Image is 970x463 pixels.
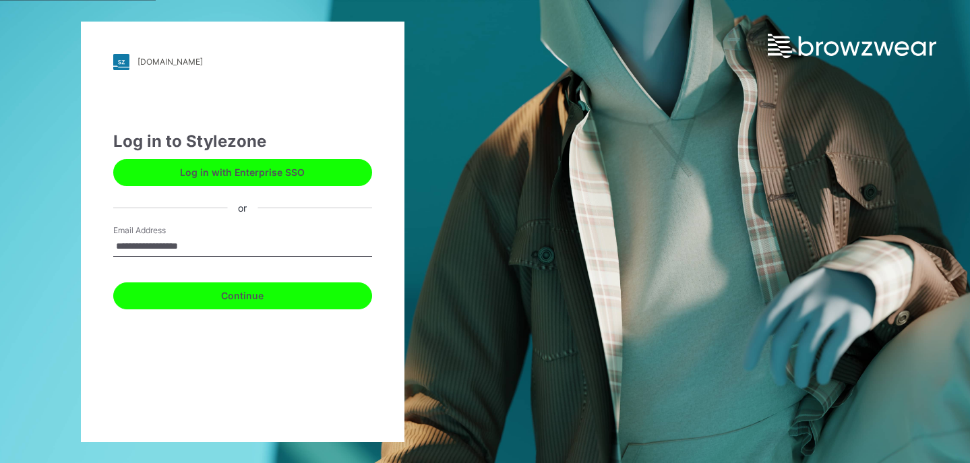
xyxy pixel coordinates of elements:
div: [DOMAIN_NAME] [138,57,203,67]
button: Log in with Enterprise SSO [113,159,372,186]
div: or [227,201,257,215]
button: Continue [113,282,372,309]
img: browzwear-logo.e42bd6dac1945053ebaf764b6aa21510.svg [768,34,936,58]
a: [DOMAIN_NAME] [113,54,372,70]
label: Email Address [113,224,208,237]
img: stylezone-logo.562084cfcfab977791bfbf7441f1a819.svg [113,54,129,70]
div: Log in to Stylezone [113,129,372,154]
